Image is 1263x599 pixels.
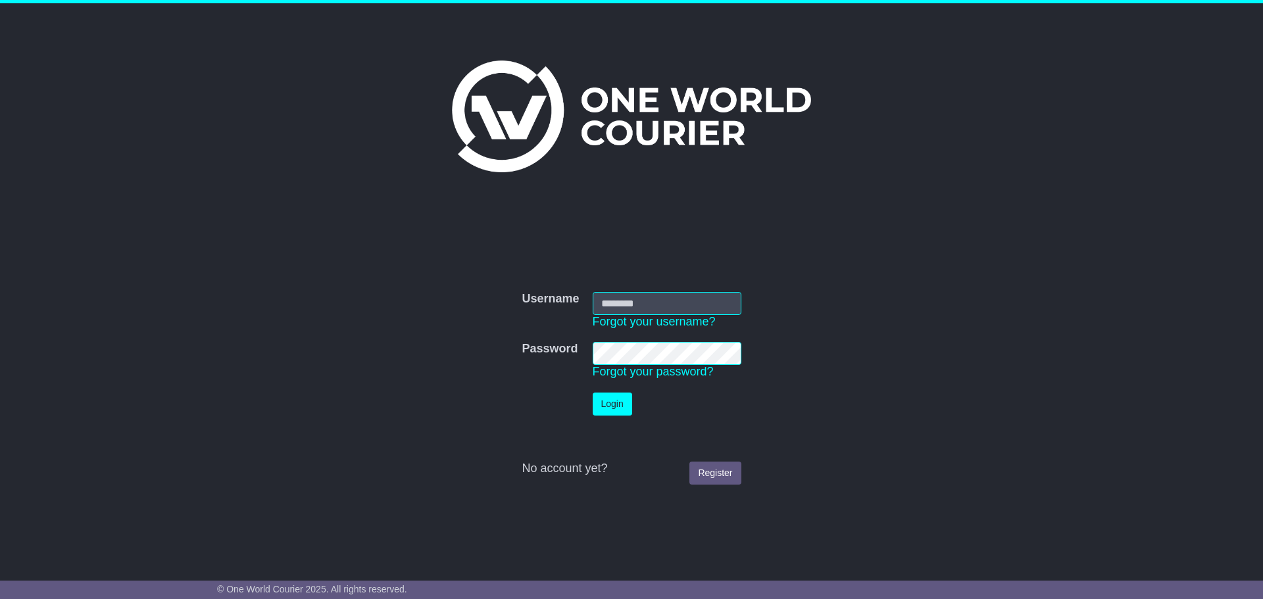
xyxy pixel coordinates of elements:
label: Password [522,342,578,356]
img: One World [452,60,811,172]
a: Forgot your password? [593,365,714,378]
span: © One World Courier 2025. All rights reserved. [217,584,407,594]
button: Login [593,393,632,416]
a: Forgot your username? [593,315,716,328]
div: No account yet? [522,462,741,476]
a: Register [689,462,741,485]
label: Username [522,292,579,306]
